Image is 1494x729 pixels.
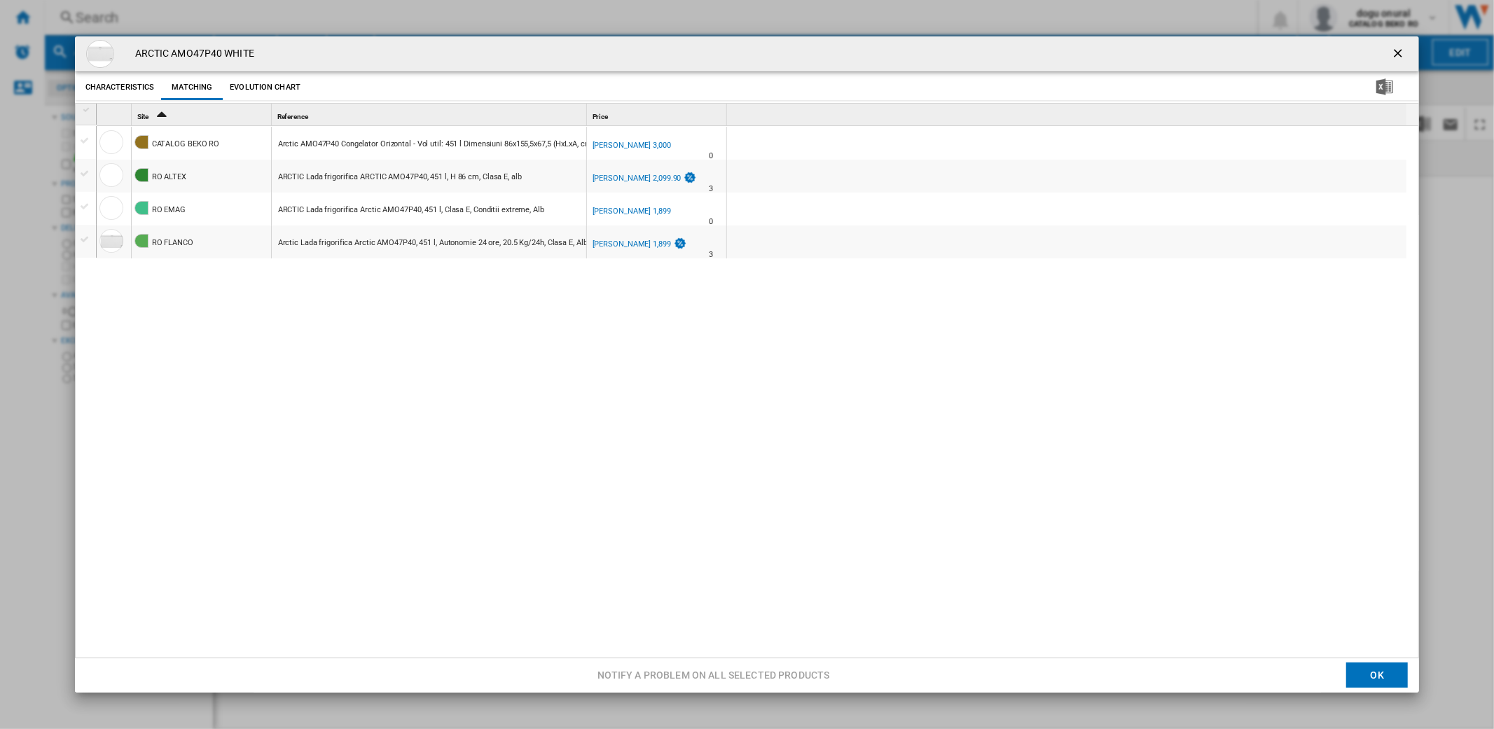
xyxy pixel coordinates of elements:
[278,227,588,259] div: Arctic Lada frigorifica Arctic AMO47P40, 451 l, Autonomie 24 ore, 20.5 Kg/24h, Clasa E, Alb
[278,128,868,160] div: Arctic AMO47P40 Congelator Orizontal - Vol util: 451 l Dimensiuni 86x155,5x67,5 (HxLxA, cm) Clasa...
[593,239,671,249] div: [PERSON_NAME] 1,899
[278,161,522,193] div: ARCTIC Lada frigorifica ARCTIC AMO47P40, 451 l, H 86 cm, Clasa E, alb
[593,662,834,688] button: Notify a problem on all selected products
[152,194,186,226] div: RO EMAG
[137,113,149,120] span: Site
[272,127,586,159] div: AMO47P40
[272,193,586,225] div: https://www.emag.ro/lada-frigorifica-arctic-451-l-clasa-e-conditii-extreme-alb-amo47p40/pd/DM046D...
[272,225,586,258] div: https://www.flanco.ro/lada-frigorifica-arctic-amo47p40-451-l-autonomie-24-ore-20-5-kg-24h-clasa-e...
[277,113,308,120] span: Reference
[593,141,671,150] div: [PERSON_NAME] 3,000
[730,104,1406,125] div: Sort None
[86,40,114,68] img: amo47p40_2.jpg
[152,161,186,193] div: RO ALTEX
[82,75,158,100] button: Characteristics
[152,227,193,259] div: RO FLANCO
[590,237,687,251] div: [PERSON_NAME] 1,899
[134,104,271,125] div: Sort Ascending
[1385,40,1413,68] button: getI18NText('BUTTONS.CLOSE_DIALOG')
[709,149,713,163] div: Delivery Time : 0 day
[99,104,131,125] div: Sort None
[590,104,726,125] div: Sort None
[275,104,586,125] div: Reference Sort None
[1354,75,1416,100] button: Download in Excel
[75,36,1420,693] md-dialog: Product popup
[278,194,544,226] div: ARCTIC Lada frigorifica Arctic AMO47P40, 451 l, Clasa E, Conditii extreme, Alb
[1346,662,1408,688] button: OK
[590,172,698,186] div: [PERSON_NAME] 2,099.90
[1376,78,1393,95] img: excel-24x24.png
[593,113,609,120] span: Price
[590,204,671,218] div: [PERSON_NAME] 1,899
[275,104,586,125] div: Sort None
[590,104,726,125] div: Price Sort None
[683,172,697,183] img: promotionV3.png
[709,215,713,229] div: Delivery Time : 0 day
[1391,46,1408,63] ng-md-icon: getI18NText('BUTTONS.CLOSE_DIALOG')
[593,207,671,216] div: [PERSON_NAME] 1,899
[226,75,304,100] button: Evolution chart
[709,182,713,196] div: Delivery Time : 3 days
[150,113,172,120] span: Sort Ascending
[272,160,586,192] div: https://altex.ro/lada-frigorifica-arctic-amo47p40-451-l-h-86-cm-clasa-e-alb/cpd/LZFAMO47P40/
[152,128,220,160] div: CATALOG BEKO RO
[673,237,687,249] img: promotionV3.png
[134,104,271,125] div: Site Sort Ascending
[161,75,223,100] button: Matching
[593,174,682,183] div: [PERSON_NAME] 2,099.90
[590,139,671,153] div: [PERSON_NAME] 3,000
[709,248,713,262] div: Delivery Time : 3 days
[128,47,254,61] h4: ARCTIC AMO47P40 WHITE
